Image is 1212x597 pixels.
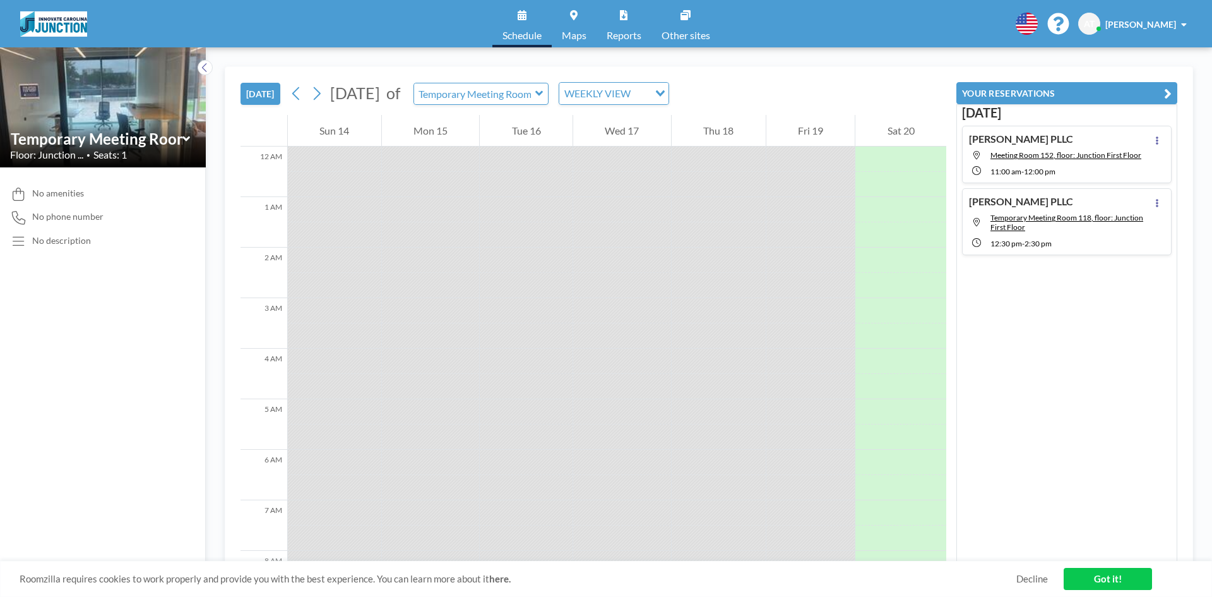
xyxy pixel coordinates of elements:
[480,115,573,147] div: Tue 16
[241,349,287,399] div: 4 AM
[241,197,287,248] div: 1 AM
[241,248,287,298] div: 2 AM
[241,83,280,105] button: [DATE]
[330,83,380,102] span: [DATE]
[559,83,668,104] div: Search for option
[662,30,710,40] span: Other sites
[1016,573,1048,585] a: Decline
[607,30,641,40] span: Reports
[1064,568,1152,590] a: Got it!
[969,195,1073,208] h4: [PERSON_NAME] PLLC
[969,133,1073,145] h4: [PERSON_NAME] PLLC
[32,211,104,222] span: No phone number
[990,239,1022,248] span: 12:30 PM
[93,148,127,161] span: Seats: 1
[990,213,1143,232] span: Temporary Meeting Room 118, floor: Junction First Floor
[241,298,287,349] div: 3 AM
[241,147,287,197] div: 12 AM
[32,235,91,246] div: No description
[20,573,1016,585] span: Roomzilla requires cookies to work properly and provide you with the best experience. You can lea...
[990,167,1021,176] span: 11:00 AM
[990,150,1141,160] span: Meeting Room 152, floor: Junction First Floor
[241,450,287,500] div: 6 AM
[20,11,87,37] img: organization-logo
[573,115,671,147] div: Wed 17
[766,115,855,147] div: Fri 19
[502,30,542,40] span: Schedule
[386,83,400,103] span: of
[288,115,381,147] div: Sun 14
[489,573,511,584] a: here.
[1021,167,1024,176] span: -
[1084,18,1095,30] span: AT
[382,115,480,147] div: Mon 15
[241,500,287,551] div: 7 AM
[414,83,535,104] input: Temporary Meeting Room 118
[86,151,90,159] span: •
[32,188,84,199] span: No amenities
[962,105,1172,121] h3: [DATE]
[562,30,586,40] span: Maps
[956,82,1177,104] button: YOUR RESERVATIONS
[855,115,946,147] div: Sat 20
[1105,19,1176,30] span: [PERSON_NAME]
[241,399,287,450] div: 5 AM
[1024,167,1055,176] span: 12:00 PM
[1022,239,1025,248] span: -
[1025,239,1052,248] span: 2:30 PM
[11,130,182,148] input: Temporary Meeting Room 118
[562,85,633,102] span: WEEKLY VIEW
[634,85,648,102] input: Search for option
[672,115,766,147] div: Thu 18
[10,148,83,161] span: Floor: Junction ...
